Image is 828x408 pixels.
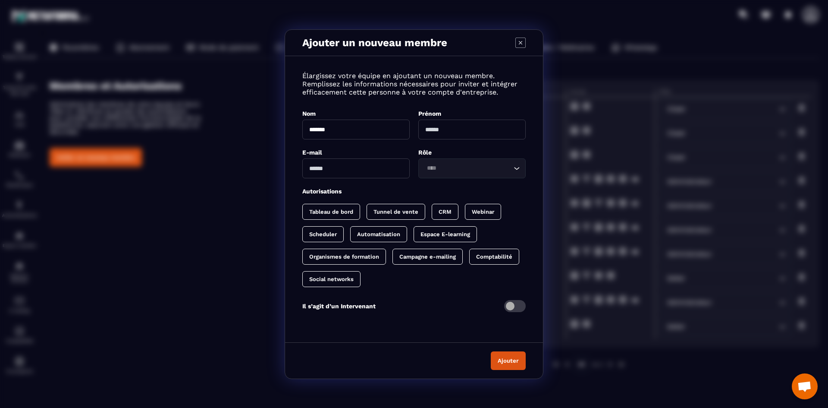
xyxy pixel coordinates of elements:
[418,110,441,117] label: Prénom
[792,373,818,399] div: Ouvrir le chat
[418,158,526,178] div: Search for option
[302,110,316,117] label: Nom
[399,253,456,260] p: Campagne e-mailing
[302,72,526,96] p: Élargissez votre équipe en ajoutant un nouveau membre. Remplissez les informations nécessaires po...
[418,149,432,156] label: Rôle
[302,149,322,156] label: E-mail
[309,276,354,282] p: Social networks
[357,231,400,237] p: Automatisation
[302,188,342,195] label: Autorisations
[309,253,379,260] p: Organismes de formation
[420,231,470,237] p: Espace E-learning
[439,209,452,215] p: CRM
[302,303,376,310] p: Il s’agit d’un Intervenant
[472,209,494,215] p: Webinar
[302,37,447,49] p: Ajouter un nouveau membre
[309,209,353,215] p: Tableau de bord
[491,351,526,370] button: Ajouter
[424,164,511,173] input: Search for option
[309,231,337,237] p: Scheduler
[373,209,418,215] p: Tunnel de vente
[476,253,512,260] p: Comptabilité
